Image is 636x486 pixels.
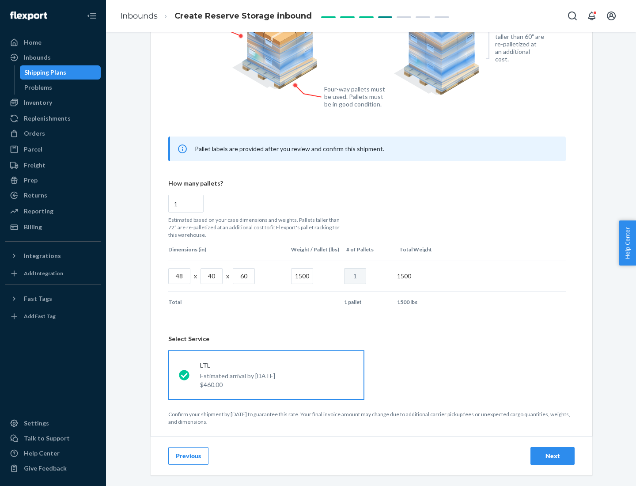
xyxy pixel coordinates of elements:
div: Home [24,38,42,47]
button: Previous [168,447,208,465]
td: 1500 lbs [394,292,447,313]
a: Shipping Plans [20,65,101,80]
button: Close Navigation [83,7,101,25]
div: Inventory [24,98,52,107]
th: Weight / Pallet (lbs) [288,239,343,260]
p: LTL [200,361,275,370]
div: Freight [24,161,45,170]
div: Fast Tags [24,294,52,303]
span: Pallet labels are provided after you review and confirm this shipment. [195,145,384,152]
div: Next [538,452,567,460]
a: Home [5,35,101,49]
a: Reporting [5,204,101,218]
figcaption: Four-way pallets must be used. Pallets must be in good condition. [324,85,386,108]
div: Settings [24,419,49,428]
a: Inbounds [120,11,158,21]
span: Create Reserve Storage inbound [174,11,312,21]
a: Inbounds [5,50,101,65]
a: Problems [20,80,101,95]
span: 1500 [397,272,411,280]
div: Replenishments [24,114,71,123]
div: Help Center [24,449,60,458]
button: Open Search Box [564,7,581,25]
div: Problems [24,83,52,92]
div: Returns [24,191,47,200]
th: # of Pallets [343,239,396,260]
a: Billing [5,220,101,234]
a: Parcel [5,142,101,156]
p: Estimated based on your case dimensions and weights. Pallets taller than 72” are re-palletized at... [168,216,345,239]
a: Add Fast Tag [5,309,101,323]
a: Inventory [5,95,101,110]
button: Open notifications [583,7,601,25]
a: Help Center [5,446,101,460]
div: Shipping Plans [24,68,66,77]
th: Total Weight [396,239,449,260]
p: How many pallets? [168,179,566,188]
a: Prep [5,173,101,187]
div: Parcel [24,145,42,154]
div: Talk to Support [24,434,70,443]
ol: breadcrumbs [113,3,319,29]
header: Select Service [168,334,575,343]
a: Talk to Support [5,431,101,445]
img: Flexport logo [10,11,47,20]
button: Fast Tags [5,292,101,306]
div: Reporting [24,207,53,216]
div: Give Feedback [24,464,67,473]
a: Orders [5,126,101,140]
div: Orders [24,129,45,138]
td: 1 pallet [341,292,394,313]
div: Add Integration [24,270,63,277]
button: Integrations [5,249,101,263]
button: Next [530,447,575,465]
td: Total [168,292,288,313]
a: Settings [5,416,101,430]
div: Prep [24,176,38,185]
a: Add Integration [5,266,101,281]
button: Open account menu [602,7,620,25]
a: Replenishments [5,111,101,125]
a: Freight [5,158,101,172]
p: $460.00 [200,380,275,389]
button: Help Center [619,220,636,266]
p: Confirm your shipment by [DATE] to guarantee this rate. Your final invoice amount may change due ... [168,410,575,425]
div: Billing [24,223,42,232]
div: Add Fast Tag [24,312,56,320]
p: x [194,272,197,281]
p: x [226,272,229,281]
button: Give Feedback [5,461,101,475]
p: Estimated arrival by [DATE] [200,372,275,380]
div: Integrations [24,251,61,260]
a: Returns [5,188,101,202]
div: Inbounds [24,53,51,62]
th: Dimensions (in) [168,239,288,260]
